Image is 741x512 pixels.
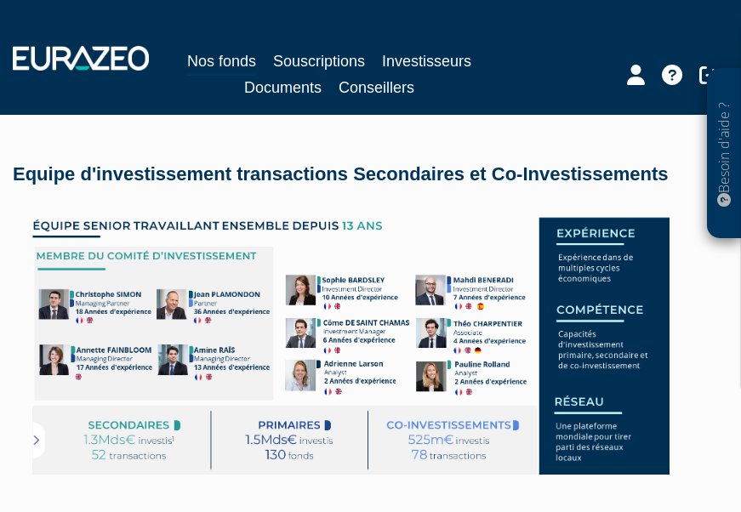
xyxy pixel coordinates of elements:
[187,49,256,76] a: Nos fonds
[244,76,322,100] a: Documents
[339,76,414,100] a: Conseillers
[273,49,365,73] a: Souscriptions
[13,164,728,185] h4: Equipe d'investissement transactions Secondaires et Co-Investissements
[13,46,149,70] img: 1732889491-logotype_eurazeo_blanc_rvb.png
[382,49,471,73] a: Investisseurs
[715,77,734,230] p: Besoin d'aide ?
